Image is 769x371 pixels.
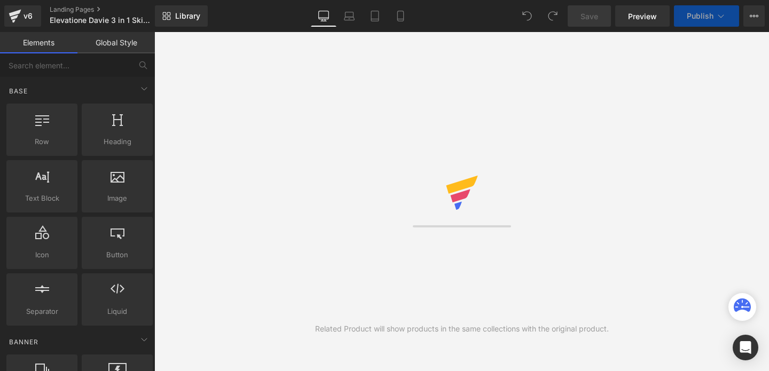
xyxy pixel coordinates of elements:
[10,193,74,204] span: Text Block
[85,193,150,204] span: Image
[85,249,150,261] span: Button
[336,5,362,27] a: Laptop
[362,5,388,27] a: Tablet
[516,5,538,27] button: Undo
[85,136,150,147] span: Heading
[311,5,336,27] a: Desktop
[10,136,74,147] span: Row
[155,5,208,27] a: New Library
[50,16,152,25] span: Elevatione Davie 3 in 1 Skin Lifting $69.95
[8,337,40,347] span: Banner
[388,5,413,27] a: Mobile
[580,11,598,22] span: Save
[10,249,74,261] span: Icon
[10,306,74,317] span: Separator
[615,5,670,27] a: Preview
[4,5,41,27] a: v6
[542,5,563,27] button: Redo
[175,11,200,21] span: Library
[8,86,29,96] span: Base
[315,323,609,335] div: Related Product will show products in the same collections with the original product.
[733,335,758,360] div: Open Intercom Messenger
[687,12,713,20] span: Publish
[674,5,739,27] button: Publish
[85,306,150,317] span: Liquid
[50,5,172,14] a: Landing Pages
[21,9,35,23] div: v6
[628,11,657,22] span: Preview
[77,32,155,53] a: Global Style
[743,5,765,27] button: More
